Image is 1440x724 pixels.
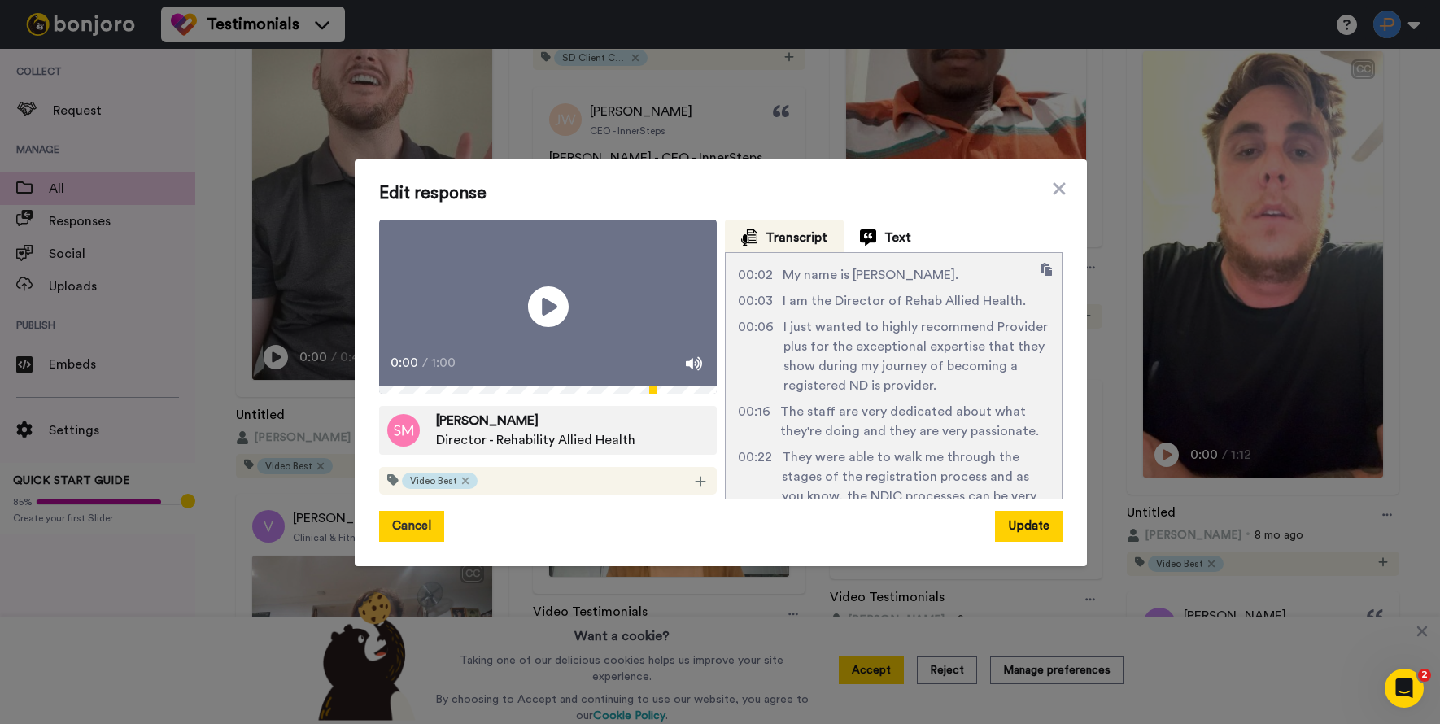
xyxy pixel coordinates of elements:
[783,291,1026,311] span: I am the Director of Rehab Allied Health.
[391,353,419,373] span: 0:00
[782,447,1049,545] span: They were able to walk me through the stages of the registration process and as you know, the NDI...
[738,317,774,395] span: 00:06
[995,511,1063,542] button: Update
[379,511,444,542] button: Cancel
[686,355,702,372] img: Mute/Unmute
[422,353,428,373] span: /
[410,474,457,487] span: Video Best
[860,229,876,246] img: quotes.png
[1418,669,1431,682] span: 2
[741,229,757,246] img: transcript.png
[379,184,1063,203] span: Edit response
[431,353,460,373] span: 1:00
[738,291,773,311] span: 00:03
[436,430,635,450] span: Director - Rehability Allied Health
[783,265,958,285] span: My name is [PERSON_NAME].
[783,317,1049,395] span: I just wanted to highly recommend Provider plus for the exceptional expertise that they show duri...
[884,228,911,247] span: Text
[436,411,635,430] span: [PERSON_NAME]
[1385,669,1424,708] iframe: Intercom live chat
[738,402,770,441] span: 00:16
[780,402,1049,441] span: The staff are very dedicated about what they're doing and they are very passionate.
[766,228,827,247] span: Transcript
[738,265,773,285] span: 00:02
[738,447,772,545] span: 00:22
[387,414,420,447] img: sm.png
